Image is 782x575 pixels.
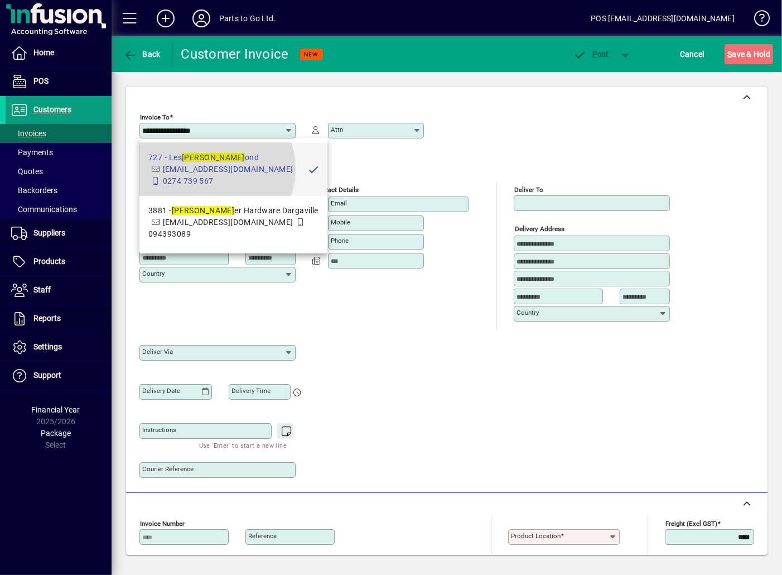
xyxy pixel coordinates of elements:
[514,186,543,194] mat-label: Deliver To
[331,237,349,245] mat-label: Phone
[573,50,609,59] span: ost
[142,387,180,395] mat-label: Delivery date
[6,162,112,181] a: Quotes
[592,50,597,59] span: P
[219,9,276,27] div: Parts to Go Ltd.
[516,309,539,317] mat-label: Country
[331,199,347,207] mat-label: Email
[142,348,173,356] mat-label: Deliver via
[677,44,707,64] button: Cancel
[665,519,717,527] mat-label: Freight (excl GST)
[680,45,704,63] span: Cancel
[727,45,770,63] span: ave & Hold
[41,429,71,438] span: Package
[32,405,80,414] span: Financial Year
[6,143,112,162] a: Payments
[123,50,161,59] span: Back
[6,219,112,247] a: Suppliers
[305,51,318,58] span: NEW
[11,129,46,138] span: Invoices
[6,181,112,200] a: Backorders
[112,44,173,64] app-page-header-button: Back
[6,248,112,276] a: Products
[567,44,615,64] button: Post
[33,285,51,294] span: Staff
[33,371,61,380] span: Support
[33,257,65,266] span: Products
[142,465,194,473] mat-label: Courier Reference
[6,276,112,304] a: Staff
[142,270,165,277] mat-label: Country
[6,305,112,333] a: Reports
[6,68,112,95] a: POS
[511,532,561,540] mat-label: Product location
[140,113,170,121] mat-label: Invoice To
[231,387,271,395] mat-label: Delivery time
[140,519,185,527] mat-label: Invoice number
[591,9,735,27] div: POS [EMAIL_ADDRESS][DOMAIN_NAME]
[11,148,53,157] span: Payments
[11,186,57,195] span: Backorders
[181,45,289,63] div: Customer Invoice
[331,126,343,133] mat-label: Attn
[33,314,61,323] span: Reports
[142,426,176,434] mat-label: Instructions
[727,50,732,59] span: S
[6,362,112,390] a: Support
[6,124,112,143] a: Invoices
[331,218,350,226] mat-label: Mobile
[725,44,773,64] button: Save & Hold
[281,178,298,195] button: Copy to Delivery address
[33,342,62,351] span: Settings
[33,228,65,237] span: Suppliers
[248,532,277,540] mat-label: Reference
[33,48,54,57] span: Home
[6,200,112,219] a: Communications
[120,44,163,64] button: Back
[746,2,768,39] a: Knowledge Base
[184,8,219,28] button: Profile
[148,8,184,28] button: Add
[33,76,49,85] span: POS
[199,439,287,452] mat-hint: Use 'Enter' to start a new line
[33,105,71,114] span: Customers
[11,205,77,214] span: Communications
[11,167,43,176] span: Quotes
[6,39,112,67] a: Home
[6,333,112,361] a: Settings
